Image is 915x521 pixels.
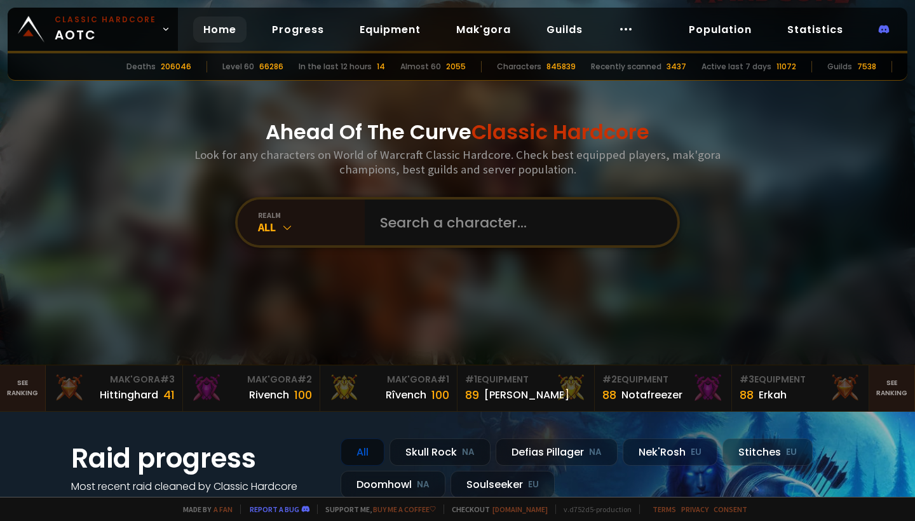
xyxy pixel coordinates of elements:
span: v. d752d5 - production [555,504,632,514]
div: Defias Pillager [496,438,618,466]
span: # 3 [160,373,175,386]
div: Level 60 [222,61,254,72]
span: Made by [175,504,233,514]
div: realm [258,210,365,220]
div: Characters [497,61,541,72]
div: 7538 [857,61,876,72]
div: 2055 [446,61,466,72]
div: Skull Rock [390,438,491,466]
div: Almost 60 [400,61,441,72]
a: Classic HardcoreAOTC [8,8,178,51]
div: 41 [163,386,175,403]
div: Stitches [722,438,813,466]
div: Rivench [249,387,289,403]
span: # 2 [602,373,617,386]
h4: Most recent raid cleaned by Classic Hardcore guilds [71,478,325,510]
div: 88 [740,386,754,403]
span: Checkout [444,504,548,514]
div: Recently scanned [591,61,661,72]
div: Mak'Gora [328,373,449,386]
a: Equipment [349,17,431,43]
a: #2Equipment88Notafreezer [595,365,732,411]
div: 11072 [776,61,796,72]
div: Notafreezer [621,387,682,403]
div: 100 [431,386,449,403]
small: NA [417,478,430,491]
div: Mak'Gora [53,373,175,386]
div: 100 [294,386,312,403]
a: Buy me a coffee [373,504,436,514]
div: Deaths [126,61,156,72]
a: Report a bug [250,504,299,514]
small: EU [528,478,539,491]
a: Privacy [681,504,708,514]
small: NA [462,446,475,459]
div: In the last 12 hours [299,61,372,72]
div: Erkah [759,387,787,403]
a: Population [679,17,762,43]
small: NA [589,446,602,459]
span: # 3 [740,373,754,386]
div: 14 [377,61,385,72]
a: Seeranking [869,365,915,411]
input: Search a character... [372,200,662,245]
a: [DOMAIN_NAME] [492,504,548,514]
div: 88 [602,386,616,403]
div: [PERSON_NAME] [484,387,569,403]
div: Rîvench [386,387,426,403]
div: Soulseeker [451,471,555,498]
a: Terms [653,504,676,514]
div: 206046 [161,61,191,72]
a: Progress [262,17,334,43]
div: Guilds [827,61,852,72]
a: Mak'Gora#3Hittinghard41 [46,365,183,411]
span: Classic Hardcore [471,118,649,146]
h3: Look for any characters on World of Warcraft Classic Hardcore. Check best equipped players, mak'g... [189,147,726,177]
div: 89 [465,386,479,403]
a: Consent [714,504,747,514]
div: 3437 [667,61,686,72]
div: Equipment [465,373,586,386]
small: EU [691,446,701,459]
a: Guilds [536,17,593,43]
div: Doomhowl [341,471,445,498]
a: #3Equipment88Erkah [732,365,869,411]
div: Equipment [602,373,724,386]
span: Support me, [317,504,436,514]
div: Mak'Gora [191,373,312,386]
span: # 1 [437,373,449,386]
a: Statistics [777,17,853,43]
div: Nek'Rosh [623,438,717,466]
small: Classic Hardcore [55,14,156,25]
span: AOTC [55,14,156,44]
a: #1Equipment89[PERSON_NAME] [457,365,595,411]
span: # 2 [297,373,312,386]
small: EU [786,446,797,459]
div: All [258,220,365,234]
h1: Ahead Of The Curve [266,117,649,147]
div: 66286 [259,61,283,72]
a: Mak'Gora#1Rîvench100 [320,365,457,411]
div: Hittinghard [100,387,158,403]
span: # 1 [465,373,477,386]
div: Active last 7 days [701,61,771,72]
div: Equipment [740,373,861,386]
a: Home [193,17,247,43]
div: All [341,438,384,466]
a: Mak'gora [446,17,521,43]
div: 845839 [546,61,576,72]
h1: Raid progress [71,438,325,478]
a: Mak'Gora#2Rivench100 [183,365,320,411]
a: a fan [213,504,233,514]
